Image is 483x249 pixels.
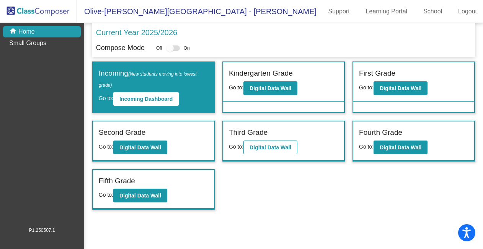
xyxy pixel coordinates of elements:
span: Off [156,45,162,52]
button: Digital Data Wall [374,141,428,154]
span: (New students moving into lowest grade) [99,71,197,88]
label: Kindergarten Grade [229,68,293,79]
label: Second Grade [99,127,146,138]
b: Digital Data Wall [380,85,421,91]
span: Go to: [359,144,374,150]
button: Digital Data Wall [243,141,297,154]
label: Incoming [99,68,208,90]
button: Digital Data Wall [113,189,167,202]
button: Digital Data Wall [243,81,297,95]
button: Incoming Dashboard [113,92,179,106]
a: Learning Portal [360,5,414,18]
span: Go to: [99,95,113,101]
span: Go to: [229,144,243,150]
p: Home [18,27,35,36]
span: Go to: [359,84,374,91]
span: Go to: [99,144,113,150]
b: Digital Data Wall [250,144,291,150]
a: Logout [452,5,483,18]
label: First Grade [359,68,395,79]
b: Digital Data Wall [119,192,161,199]
label: Fifth Grade [99,176,135,187]
span: Olive-[PERSON_NAME][GEOGRAPHIC_DATA] - [PERSON_NAME] [77,5,317,18]
span: On [184,45,190,52]
mat-icon: home [9,27,18,36]
a: Support [322,5,356,18]
span: Go to: [99,192,113,198]
p: Current Year 2025/2026 [96,27,177,38]
b: Digital Data Wall [380,144,421,150]
p: Small Groups [9,39,46,48]
button: Digital Data Wall [113,141,167,154]
label: Fourth Grade [359,127,402,138]
button: Digital Data Wall [374,81,428,95]
p: Compose Mode [96,43,145,53]
span: Go to: [229,84,243,91]
b: Digital Data Wall [250,85,291,91]
b: Incoming Dashboard [119,96,173,102]
b: Digital Data Wall [119,144,161,150]
a: School [417,5,448,18]
label: Third Grade [229,127,268,138]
